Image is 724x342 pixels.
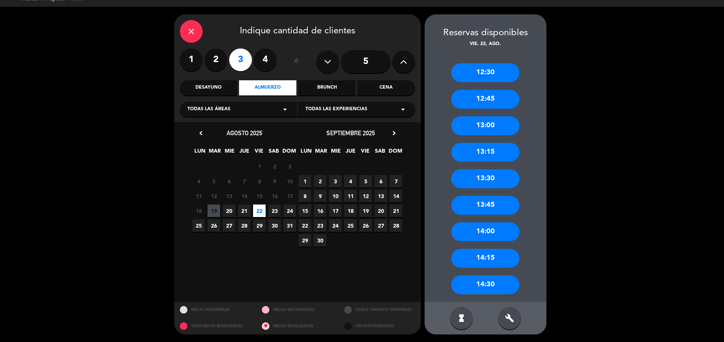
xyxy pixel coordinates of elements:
[253,205,266,217] span: 22
[359,219,372,232] span: 26
[205,48,227,71] label: 2
[451,275,519,294] div: 14:30
[280,105,290,114] i: arrow_drop_down
[390,219,402,232] span: 28
[359,175,372,187] span: 5
[284,48,309,75] div: ó
[305,106,367,113] span: Todas las experiencias
[329,147,342,159] span: MIE
[326,129,375,137] span: septiembre 2025
[174,302,257,318] div: MESAS DISPONIBLES
[329,175,342,187] span: 3
[315,147,327,159] span: MAR
[375,205,387,217] span: 20
[338,318,421,334] div: SIN DISPONIBILIDAD
[425,41,546,48] div: vie. 22, ago.
[451,196,519,215] div: 13:45
[268,205,281,217] span: 23
[180,80,237,95] div: Desayuno
[208,190,220,202] span: 12
[451,143,519,162] div: 13:15
[375,219,387,232] span: 27
[298,80,356,95] div: Brunch
[208,205,220,217] span: 19
[314,234,326,247] span: 30
[344,205,357,217] span: 18
[268,147,280,159] span: SAB
[329,190,342,202] span: 10
[254,48,277,71] label: 4
[268,160,281,173] span: 2
[374,147,386,159] span: SAB
[390,175,402,187] span: 7
[299,190,311,202] span: 8
[359,147,371,159] span: VIE
[283,190,296,202] span: 17
[187,27,196,36] i: close
[238,205,250,217] span: 21
[329,219,342,232] span: 24
[223,219,235,232] span: 27
[283,219,296,232] span: 31
[187,106,230,113] span: Todas las áreas
[314,190,326,202] span: 9
[238,175,250,187] span: 7
[451,116,519,135] div: 13:00
[253,190,266,202] span: 15
[390,190,402,202] span: 14
[223,205,235,217] span: 20
[253,219,266,232] span: 29
[268,190,281,202] span: 16
[344,219,357,232] span: 25
[314,175,326,187] span: 2
[208,219,220,232] span: 26
[268,219,281,232] span: 30
[238,219,250,232] span: 28
[451,222,519,241] div: 14:00
[223,175,235,187] span: 6
[357,80,415,95] div: Cena
[390,205,402,217] span: 21
[359,190,372,202] span: 12
[238,147,250,159] span: JUE
[256,318,338,334] div: MESAS BLOQUEADAS
[253,175,266,187] span: 8
[174,318,257,334] div: SOLO MESAS BLOQUEADAS
[208,175,220,187] span: 5
[256,302,338,318] div: MESAS RESTRINGIDAS
[239,80,296,95] div: Almuerzo
[389,147,401,159] span: DOM
[329,205,342,217] span: 17
[314,219,326,232] span: 23
[451,169,519,188] div: 13:30
[390,129,398,137] i: chevron_right
[314,205,326,217] span: 16
[197,129,205,137] i: chevron_left
[268,175,281,187] span: 9
[283,205,296,217] span: 24
[398,105,408,114] i: arrow_drop_down
[299,219,311,232] span: 22
[457,314,466,323] i: hourglass_full
[299,175,311,187] span: 1
[192,219,205,232] span: 25
[299,234,311,247] span: 29
[359,205,372,217] span: 19
[192,205,205,217] span: 18
[208,147,221,159] span: MAR
[283,175,296,187] span: 10
[283,160,296,173] span: 3
[223,190,235,202] span: 13
[425,26,546,41] div: Reservas disponibles
[194,147,206,159] span: LUN
[238,190,250,202] span: 14
[344,147,357,159] span: JUE
[338,302,421,318] div: OTROS TAMAÑOS DIPONIBLES
[192,190,205,202] span: 11
[375,190,387,202] span: 13
[300,147,312,159] span: LUN
[192,175,205,187] span: 4
[299,205,311,217] span: 15
[253,147,265,159] span: VIE
[180,48,203,71] label: 1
